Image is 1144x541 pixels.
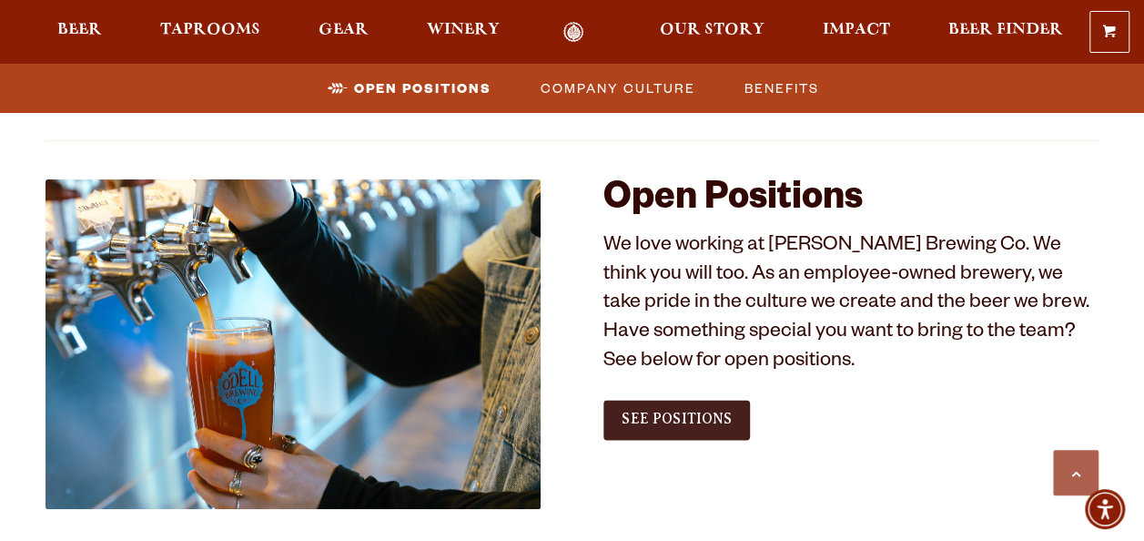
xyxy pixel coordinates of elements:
a: Scroll to top [1053,450,1098,495]
span: Our Story [660,23,764,37]
span: Company Culture [541,75,695,101]
img: Jobs_1 [46,179,541,509]
p: We love working at [PERSON_NAME] Brewing Co. We think you will too. As an employee-owned brewery,... [603,233,1098,379]
span: See Positions [622,411,732,427]
span: Beer Finder [948,23,1063,37]
div: Accessibility Menu [1085,489,1125,529]
h2: Open Positions [603,179,1098,223]
a: Open Positions [317,75,501,101]
span: Beer [57,23,102,37]
a: Impact [811,22,902,43]
a: Odell Home [540,22,608,43]
span: Gear [319,23,369,37]
a: Company Culture [530,75,704,101]
a: Our Story [648,22,776,43]
span: Impact [823,23,890,37]
span: Winery [427,23,500,37]
a: Winery [415,22,511,43]
a: Beer Finder [936,22,1075,43]
a: See Positions [603,400,750,440]
a: Beer [46,22,114,43]
a: Benefits [734,75,828,101]
span: Taprooms [160,23,260,37]
span: Open Positions [354,75,491,101]
a: Taprooms [148,22,272,43]
a: Gear [307,22,380,43]
span: Benefits [744,75,819,101]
